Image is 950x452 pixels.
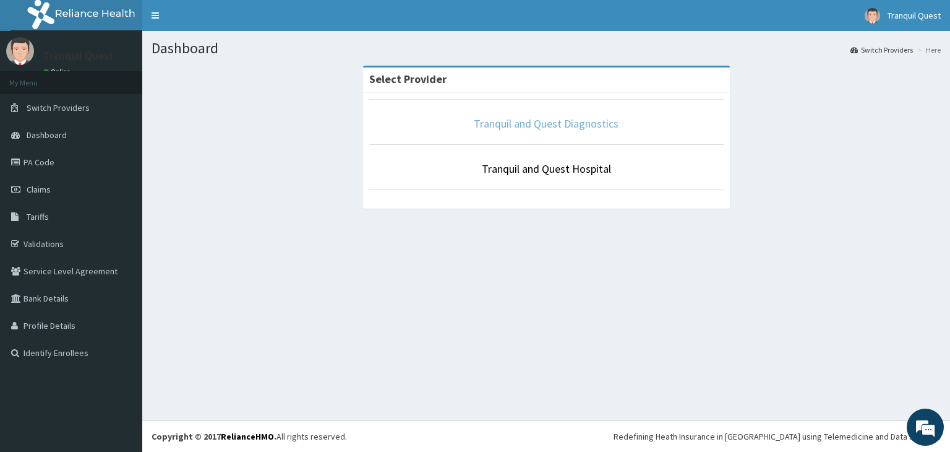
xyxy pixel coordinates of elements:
p: Tranquil Quest [43,50,114,61]
a: Switch Providers [850,45,913,55]
h1: Dashboard [152,40,941,56]
footer: All rights reserved. [142,420,950,452]
img: User Image [6,37,34,65]
span: Dashboard [27,129,67,141]
span: Tranquil Quest [888,10,941,21]
span: Claims [27,184,51,195]
a: Tranquil and Quest Hospital [482,162,611,176]
a: RelianceHMO [221,431,274,442]
strong: Copyright © 2017 . [152,431,276,442]
span: Tariffs [27,211,49,222]
a: Online [43,67,73,76]
span: Switch Providers [27,102,90,113]
img: User Image [865,8,880,24]
a: Tranquil and Quest Diagnostics [474,116,618,131]
li: Here [914,45,941,55]
div: Redefining Heath Insurance in [GEOGRAPHIC_DATA] using Telemedicine and Data Science! [614,430,941,443]
strong: Select Provider [369,72,447,86]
